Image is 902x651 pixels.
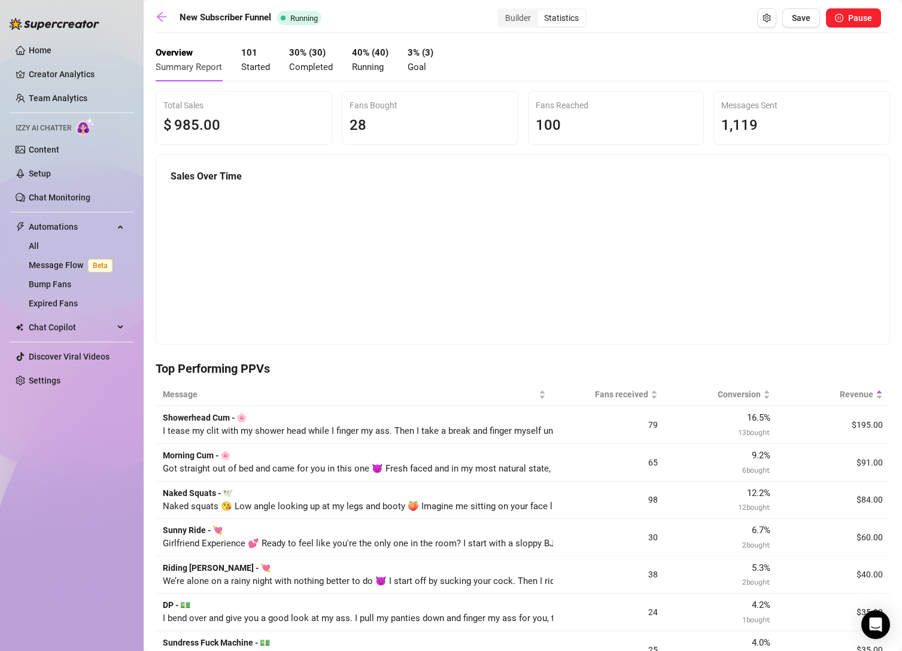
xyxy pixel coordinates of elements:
span: .00 [199,117,220,133]
span: 2 bought [742,540,770,549]
a: Bump Fans [29,279,71,289]
td: 79 [553,406,666,444]
a: Content [29,145,59,154]
td: $195.00 [778,406,890,444]
span: Conversion [672,388,761,401]
span: 9.2 % [752,450,770,461]
span: 985 [174,117,199,133]
a: Expired Fans [29,299,78,308]
strong: Riding [PERSON_NAME] - 💘 [163,563,271,573]
td: $84.00 [778,482,890,519]
span: Started [241,62,270,72]
a: Chat Monitoring [29,193,90,202]
img: Chat Copilot [16,323,23,331]
span: Fans received [560,388,649,401]
a: Home [29,45,51,55]
strong: New Subscriber Funnel [180,12,271,23]
span: Beta [88,259,113,272]
span: 4.0 % [752,637,770,648]
span: 100 [536,117,561,133]
strong: 40 % ( 40 ) [352,47,388,58]
span: 1,119 [721,117,758,133]
span: 28 [350,117,366,133]
th: Fans received [553,383,666,406]
div: Statistics [537,10,585,26]
span: arrow-left [156,11,168,23]
button: Save Flow [782,8,820,28]
span: Summary Report [156,62,222,72]
div: segmented control [497,8,587,28]
strong: Sunny Ride - 💘 [163,525,223,535]
td: $60.00 [778,519,890,556]
strong: Morning Cum - 🌸 [163,451,230,460]
td: 38 [553,556,666,594]
a: Team Analytics [29,93,87,103]
span: 13 bought [738,427,770,437]
button: Open Exit Rules [757,8,776,28]
strong: Showerhead Cum - 🌸 [163,413,247,422]
span: 12 bought [738,502,770,512]
a: Discover Viral Videos [29,352,110,361]
button: Pause [826,8,881,28]
span: 5.3 % [752,562,770,573]
td: 98 [553,482,666,519]
strong: Sundress Fuck Machine - 💵 [163,638,270,647]
h4: Top Performing PPVs [156,360,890,377]
span: 6 bought [742,465,770,474]
span: Izzy AI Chatter [16,123,71,134]
span: $ [163,114,172,137]
strong: Naked Squats - 🕊️ [163,488,233,498]
a: Setup [29,169,51,178]
span: Completed [289,62,333,72]
span: Revenue [785,388,873,401]
div: Fans Bought [350,99,511,112]
td: $40.00 [778,556,890,594]
div: Messages Sent [721,99,882,112]
span: Running [352,62,384,72]
span: Automations [29,217,114,236]
span: Running [290,14,318,23]
div: Total Sales [163,99,324,112]
span: Message [163,388,536,401]
strong: 101 [241,47,257,58]
span: pause-circle [835,14,843,22]
span: 16.5 % [747,412,770,423]
th: Conversion [665,383,778,406]
a: All [29,241,39,251]
a: Settings [29,376,60,385]
strong: 3% (3) [408,47,433,58]
span: 4.2 % [752,600,770,610]
div: Builder [499,10,537,26]
span: We’re alone on a rainy night with nothing better to do 😈 I start off by sucking your cock. Then I... [163,576,763,586]
a: arrow-left [156,11,174,25]
strong: 30 % ( 30 ) [289,47,326,58]
td: 30 [553,519,666,556]
td: 24 [553,594,666,631]
span: 6.7 % [752,525,770,536]
span: Goal [408,62,426,72]
th: Message [156,383,553,406]
img: AI Chatter [76,118,95,135]
td: 65 [553,444,666,482]
th: Revenue [778,383,890,406]
td: $35.00 [778,594,890,631]
span: 2 bought [742,577,770,586]
span: thunderbolt [16,222,25,232]
strong: DP - 💵 [163,600,190,610]
span: 1 bought [742,615,770,624]
strong: Overview [156,47,193,58]
a: Message FlowBeta [29,260,117,270]
span: Save [792,13,810,23]
span: setting [763,14,771,22]
h5: Sales Over Time [171,169,875,184]
td: $91.00 [778,444,890,482]
div: Fans Reached [536,99,697,112]
span: Naked squats 😘 Low angle looking up at my legs and booty 🍑 Imagine me sitting on your face like t... [163,501,596,512]
span: Chat Copilot [29,318,114,337]
span: 12.2 % [747,488,770,498]
img: logo-BBDzfeDw.svg [10,18,99,30]
div: Open Intercom Messenger [861,610,890,639]
a: Creator Analytics [29,65,124,84]
span: Pause [848,13,872,23]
